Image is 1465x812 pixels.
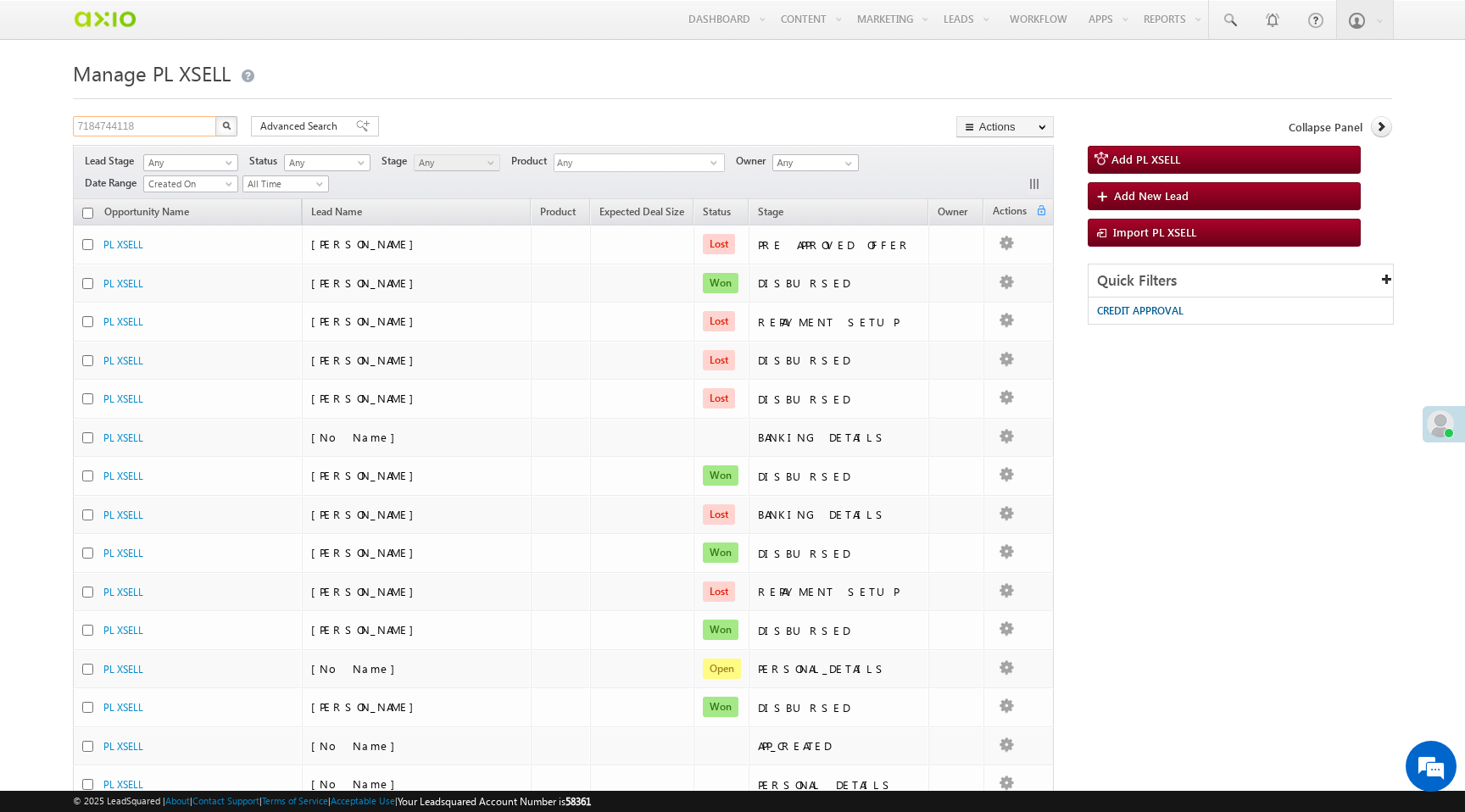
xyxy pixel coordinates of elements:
a: PL XSELL [103,586,143,598]
a: Expected Deal Size [591,203,693,225]
span: Lost [703,504,735,525]
span: [No Name] [311,776,404,791]
a: PL XSELL [103,663,143,676]
span: Won [703,697,738,717]
span: Expected Deal Size [599,205,684,218]
div: REPAYMENT SETUP [758,584,921,599]
span: [PERSON_NAME] [311,391,422,405]
a: PL XSELL [103,624,143,637]
div: DISBURSED [758,469,921,484]
div: Chat with us now [88,89,285,111]
div: Any [554,153,725,172]
a: PL XSELL [103,509,143,521]
span: Lost [703,388,735,409]
input: Check all records [82,208,93,219]
span: Stage [382,153,414,169]
a: Stage [749,203,792,225]
a: Show All Items [836,155,857,172]
span: [No Name] [311,430,404,444]
a: Acceptable Use [331,795,395,806]
span: [No Name] [311,738,404,753]
a: PL XSELL [103,701,143,714]
span: 58361 [565,795,591,808]
input: Type to Search [772,154,859,171]
span: Open [703,659,741,679]
span: © 2025 LeadSquared | | | | | [73,793,591,809]
span: Date Range [85,175,143,191]
span: Status [249,153,284,169]
a: Any [414,154,500,171]
a: PL XSELL [103,392,143,405]
span: [No Name] [311,661,404,676]
a: Created On [143,175,238,192]
a: PL XSELL [103,315,143,328]
span: [PERSON_NAME] [311,507,422,521]
span: Any [285,155,365,170]
span: Advanced Search [260,119,343,134]
a: Terms of Service [262,795,328,806]
div: PERSONAL_DETAILS [758,661,921,676]
div: APP_CREATED [758,738,921,754]
span: Won [703,620,738,640]
button: Actions [956,116,1054,137]
a: Opportunity Name [96,203,198,225]
span: Owner [938,205,967,218]
a: Any [284,154,370,171]
span: [PERSON_NAME] [311,275,422,290]
span: [PERSON_NAME] [311,314,422,328]
span: Import PL XSELL [1113,225,1196,239]
span: Product [511,153,554,169]
div: DISBURSED [758,546,921,561]
span: [PERSON_NAME] [311,545,422,559]
em: Start Chat [231,522,308,545]
span: [PERSON_NAME] [311,353,422,367]
div: Minimize live chat window [278,8,319,49]
span: Collapse Panel [1289,120,1362,135]
span: Lead Name [303,203,370,225]
span: Owner [736,153,772,169]
span: Lost [703,581,735,602]
span: [PERSON_NAME] [311,584,422,598]
span: [PERSON_NAME] [311,468,422,482]
span: Any [144,155,232,170]
div: DISBURSED [758,623,921,638]
span: Manage PL XSELL [73,59,231,86]
img: d_60004797649_company_0_60004797649 [29,89,71,111]
span: Stage [758,205,783,218]
div: DISBURSED [758,275,921,291]
a: Status [694,203,739,225]
a: Contact Support [192,795,259,806]
span: Lost [703,350,735,370]
a: PL XSELL [103,431,143,444]
textarea: Type your message and hit 'Enter' [22,157,309,508]
span: Won [703,273,738,293]
span: Actions [984,202,1035,224]
a: PL XSELL [103,470,143,482]
span: Won [703,542,738,563]
a: About [165,795,190,806]
span: [PERSON_NAME] [311,622,422,637]
span: select [710,159,724,166]
div: PERSONAL DETAILS [758,777,921,793]
span: [PERSON_NAME] [311,699,422,714]
div: BANKING DETAILS [758,507,921,522]
a: PL XSELL [103,547,143,559]
div: DISBURSED [758,700,921,715]
div: PRE APPROVED OFFER [758,237,921,253]
span: [PERSON_NAME] [311,236,422,251]
span: Any [415,155,495,170]
a: PL XSELL [103,277,143,290]
div: DISBURSED [758,353,921,368]
div: Quick Filters [1089,264,1393,298]
span: Your Leadsquared Account Number is [398,795,591,808]
a: Any [143,154,238,171]
a: PL XSELL [103,354,143,367]
a: PL XSELL [103,778,143,791]
img: Custom Logo [73,4,136,34]
span: All Time [243,176,324,192]
span: CREDIT APPROVAL [1097,304,1184,317]
span: Opportunity Name [104,205,189,218]
span: Product [540,205,576,218]
span: Lost [703,311,735,331]
span: Add New Lead [1114,188,1189,203]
